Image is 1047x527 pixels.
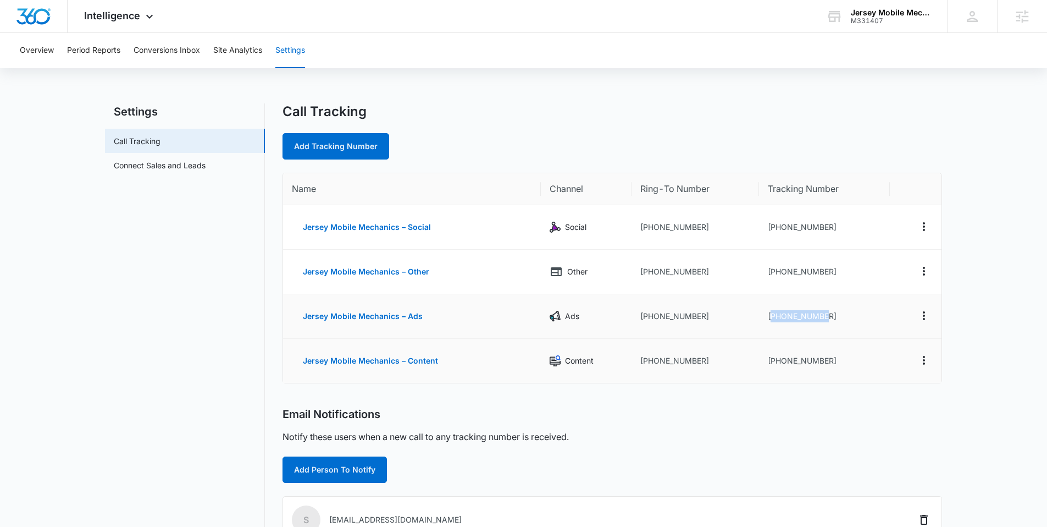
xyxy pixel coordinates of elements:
div: Domain: [DOMAIN_NAME] [29,29,121,37]
p: Notify these users when a new call to any tracking number is received. [282,430,569,443]
td: [PHONE_NUMBER] [631,294,760,339]
span: Intelligence [84,10,140,21]
img: tab_domain_overview_orange.svg [30,64,38,73]
p: Other [567,266,588,278]
p: Ads [565,310,579,322]
td: [PHONE_NUMBER] [631,205,760,250]
button: Period Reports [67,33,120,68]
h2: Settings [105,103,265,120]
td: [PHONE_NUMBER] [631,250,760,294]
button: Jersey Mobile Mechanics – Social [292,214,442,240]
h2: Email Notifications [282,408,380,421]
img: Content [550,355,561,366]
button: Jersey Mobile Mechanics – Content [292,348,449,374]
button: Conversions Inbox [134,33,200,68]
img: logo_orange.svg [18,18,26,26]
img: Ads [550,311,561,322]
td: [PHONE_NUMBER] [631,339,760,383]
button: Actions [915,307,933,325]
td: [PHONE_NUMBER] [759,205,889,250]
th: Ring-To Number [631,173,760,205]
h1: Call Tracking [282,103,367,120]
img: tab_keywords_by_traffic_grey.svg [109,64,118,73]
a: Add Tracking Number [282,133,389,160]
a: Call Tracking [114,135,160,147]
button: Jersey Mobile Mechanics – Ads [292,303,434,330]
img: Social [550,222,561,233]
th: Tracking Number [759,173,889,205]
p: Social [565,221,586,233]
button: Actions [915,352,933,369]
button: Site Analytics [213,33,262,68]
button: Actions [915,218,933,235]
button: Jersey Mobile Mechanics – Other [292,259,440,285]
p: Content [565,355,594,367]
td: [PHONE_NUMBER] [759,294,889,339]
td: [PHONE_NUMBER] [759,250,889,294]
th: Channel [541,173,631,205]
div: account id [851,17,931,25]
div: account name [851,8,931,17]
div: Keywords by Traffic [121,65,185,72]
div: Domain Overview [42,65,98,72]
th: Name [283,173,541,205]
img: website_grey.svg [18,29,26,37]
td: [PHONE_NUMBER] [759,339,889,383]
a: Connect Sales and Leads [114,160,206,171]
button: Settings [275,33,305,68]
button: Overview [20,33,54,68]
div: v 4.0.25 [31,18,54,26]
button: Add Person To Notify [282,457,387,483]
button: Actions [915,262,933,280]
